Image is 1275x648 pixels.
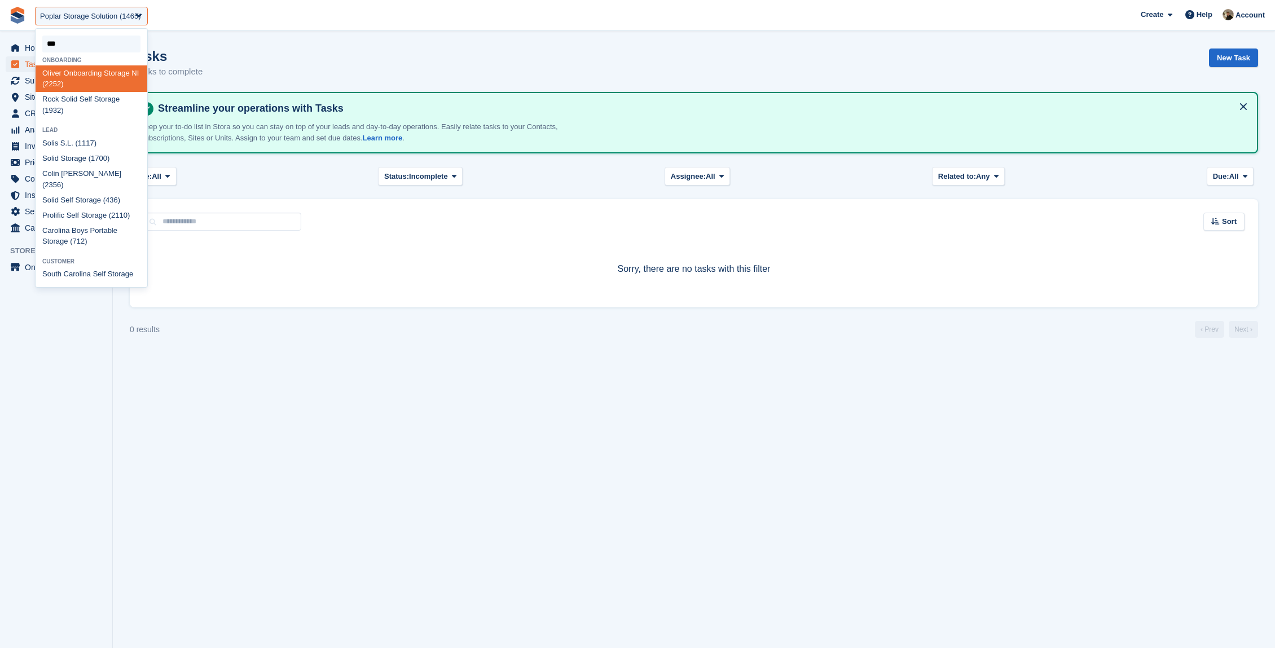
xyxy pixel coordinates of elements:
[1213,171,1229,182] span: Due:
[36,267,147,293] div: South Car na Self Storage (740)
[6,105,107,121] a: menu
[130,167,177,186] button: Site: All
[1141,9,1163,20] span: Create
[42,69,51,77] span: Oli
[25,73,93,89] span: Subscriptions
[1223,9,1234,20] img: Oliver Bruce
[36,258,147,265] div: Customer
[671,171,706,182] span: Assignee:
[54,226,61,235] span: oli
[25,171,93,187] span: Coupons
[6,122,107,138] a: menu
[6,138,107,154] a: menu
[6,204,107,219] a: menu
[6,73,107,89] a: menu
[378,167,463,186] button: Status: Incomplete
[1193,321,1260,338] nav: Page
[47,139,55,147] span: oli
[25,155,93,170] span: Pricing
[9,7,26,24] img: stora-icon-8386f47178a22dfd0bd8f6a31ec36ba5ce8667c1dd55bd0f319d3a0aa187defe.svg
[384,171,409,182] span: Status:
[140,121,563,143] p: Keep your to-do list in Stora so you can stay on top of your leads and day-to-day operations. Eas...
[36,127,147,133] div: Lead
[25,56,93,72] span: Tasks
[1229,321,1258,338] a: Next
[1197,9,1212,20] span: Help
[36,166,147,193] div: C n [PERSON_NAME] (2356)
[36,57,147,63] div: Onboarding
[25,89,93,105] span: Sites
[1236,10,1265,21] span: Account
[47,169,55,178] span: oli
[25,259,93,275] span: Online Store
[6,89,107,105] a: menu
[40,11,141,22] div: Poplar Storage Solution (1465)
[25,105,93,121] span: CRM
[25,122,93,138] span: Analytics
[25,40,93,56] span: Home
[36,92,147,118] div: Rock S d Self Storage (1932)
[130,324,160,336] div: 0 results
[6,171,107,187] a: menu
[10,245,112,257] span: Storefront
[130,49,203,64] h1: Tasks
[76,270,83,278] span: oli
[1229,171,1239,182] span: All
[130,65,203,78] p: 0 tasks to complete
[6,155,107,170] a: menu
[47,196,55,204] span: oli
[6,56,107,72] a: menu
[25,204,93,219] span: Settings
[50,211,57,219] span: oli
[36,223,147,249] div: Car na Boys Portable Storage (712)
[36,136,147,151] div: S s S.L. (1117)
[25,138,93,154] span: Invoices
[25,187,93,203] span: Insurance
[143,262,1245,276] p: Sorry, there are no tasks with this filter
[25,220,93,236] span: Capital
[409,171,448,182] span: Incomplete
[1195,321,1224,338] a: Previous
[6,187,107,203] a: menu
[6,40,107,56] a: menu
[665,167,731,186] button: Assignee: All
[1209,49,1258,67] a: New Task
[66,95,73,103] span: oli
[6,259,107,275] a: menu
[1207,167,1254,186] button: Due: All
[36,65,147,92] div: ver Onboarding Storage NI (2252)
[976,171,990,182] span: Any
[153,102,1248,115] h4: Streamline your operations with Tasks
[47,154,55,162] span: oli
[706,171,715,182] span: All
[36,192,147,208] div: S d Self Storage (436)
[6,220,107,236] a: menu
[152,171,161,182] span: All
[932,167,1005,186] button: Related to: Any
[363,134,403,142] a: Learn more
[1222,216,1237,227] span: Sort
[36,151,147,166] div: S d Storage (1700)
[938,171,976,182] span: Related to:
[36,208,147,223] div: Pr fic Self Storage (2110)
